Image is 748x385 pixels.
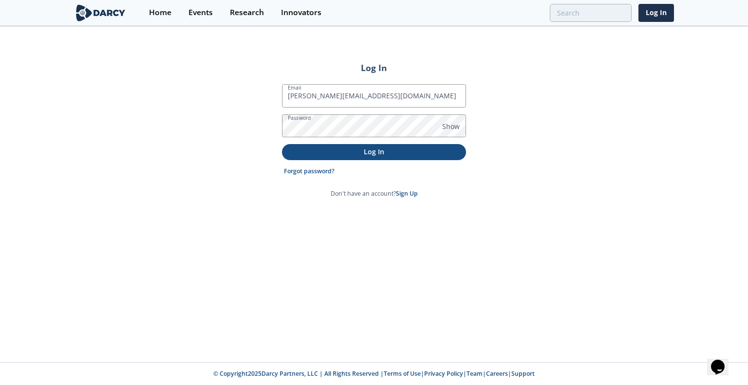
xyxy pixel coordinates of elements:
[74,4,127,21] img: logo-wide.svg
[230,9,264,17] div: Research
[511,369,535,378] a: Support
[550,4,632,22] input: Advanced Search
[331,189,418,198] p: Don't have an account?
[14,369,734,378] p: © Copyright 2025 Darcy Partners, LLC | All Rights Reserved | | | | |
[442,121,460,131] span: Show
[281,9,321,17] div: Innovators
[188,9,213,17] div: Events
[384,369,421,378] a: Terms of Use
[282,144,466,160] button: Log In
[467,369,483,378] a: Team
[396,189,418,198] a: Sign Up
[486,369,508,378] a: Careers
[424,369,463,378] a: Privacy Policy
[288,84,301,92] label: Email
[149,9,171,17] div: Home
[282,61,466,74] h2: Log In
[638,4,674,22] a: Log In
[284,167,335,176] a: Forgot password?
[288,114,311,122] label: Password
[289,147,459,157] p: Log In
[707,346,738,375] iframe: chat widget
